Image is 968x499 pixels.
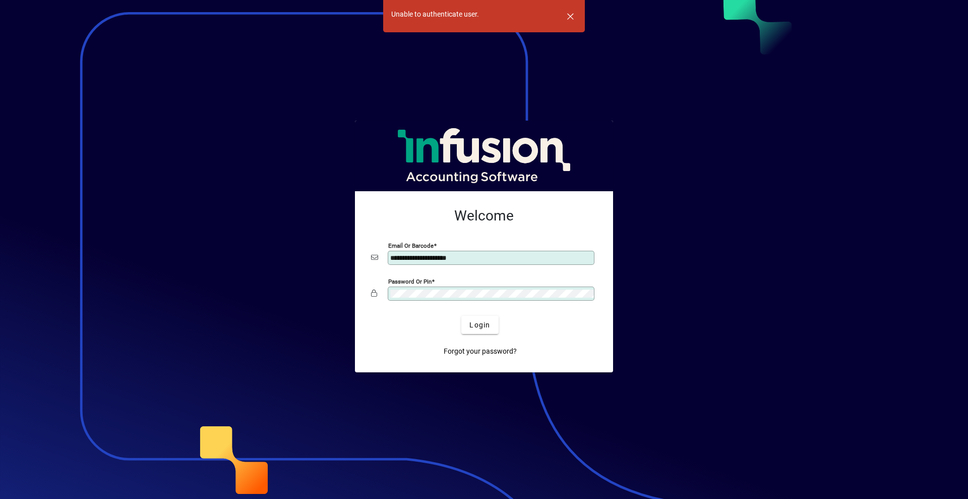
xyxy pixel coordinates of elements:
[388,278,432,285] mat-label: Password or Pin
[388,242,434,249] mat-label: Email or Barcode
[469,320,490,330] span: Login
[440,342,521,360] a: Forgot your password?
[371,207,597,225] h2: Welcome
[391,9,479,20] div: Unable to authenticate user.
[444,346,517,357] span: Forgot your password?
[461,316,498,334] button: Login
[558,4,582,28] button: Dismiss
